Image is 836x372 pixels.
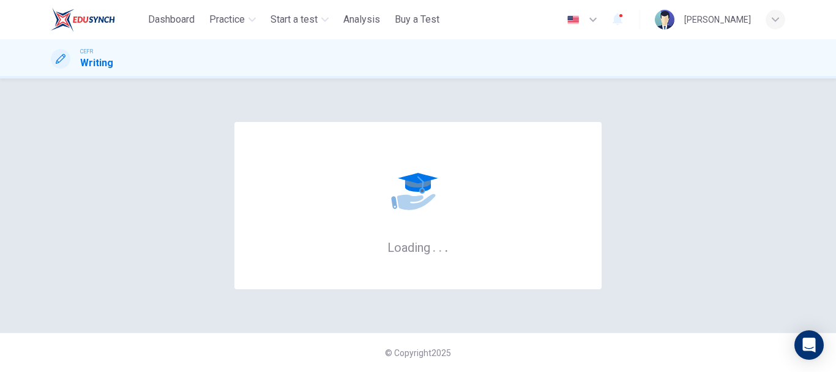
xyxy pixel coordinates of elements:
a: ELTC logo [51,7,143,32]
h6: . [438,236,442,256]
button: Practice [204,9,261,31]
h6: Loading [387,239,449,255]
span: Buy a Test [395,12,439,27]
h6: . [444,236,449,256]
img: ELTC logo [51,7,115,32]
h6: . [432,236,436,256]
span: CEFR [80,47,93,56]
button: Dashboard [143,9,200,31]
div: Open Intercom Messenger [794,330,824,360]
span: Start a test [271,12,318,27]
button: Start a test [266,9,334,31]
span: Dashboard [148,12,195,27]
img: Profile picture [655,10,674,29]
span: Practice [209,12,245,27]
div: [PERSON_NAME] [684,12,751,27]
span: Analysis [343,12,380,27]
button: Buy a Test [390,9,444,31]
img: en [565,15,581,25]
button: Analysis [338,9,385,31]
span: © Copyright 2025 [385,348,451,358]
h1: Writing [80,56,113,70]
